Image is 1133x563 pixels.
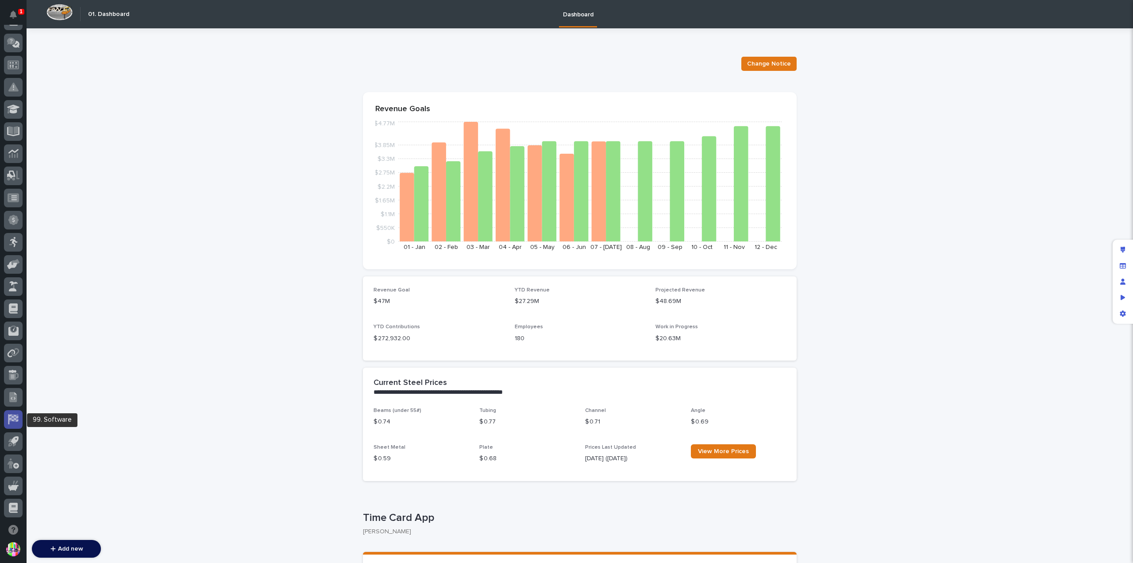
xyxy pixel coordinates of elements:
[32,540,101,558] button: Add new
[655,287,705,293] span: Projected Revenue
[747,59,791,68] span: Change Notice
[658,244,682,250] text: 09 - Sep
[376,225,395,231] tspan: $550K
[1115,274,1131,290] div: Manage users
[137,127,161,138] button: See all
[1115,258,1131,274] div: Manage fields and data
[1115,290,1131,306] div: Preview as
[585,454,680,463] p: [DATE] ([DATE])
[88,11,129,18] h2: 01. Dashboard
[73,175,77,182] span: •
[4,5,23,24] button: Notifications
[374,142,395,148] tspan: $3.85M
[46,4,73,20] img: Workspace Logo
[387,239,395,245] tspan: $0
[655,324,698,330] span: Work in Progress
[19,8,23,15] p: 1
[515,334,645,343] p: 180
[375,197,395,203] tspan: $1.65M
[691,244,713,250] text: 10 - Oct
[479,408,496,413] span: Tubing
[9,143,23,157] img: Brittany
[9,8,27,26] img: Stacker
[585,417,680,427] p: $ 0.71
[18,212,48,221] span: Help Docs
[73,151,77,158] span: •
[374,287,410,293] span: Revenue Goal
[466,244,490,250] text: 03 - Mar
[741,57,797,71] button: Change Notice
[374,378,447,388] h2: Current Steel Prices
[479,417,574,427] p: $ 0.77
[374,120,395,127] tspan: $4.77M
[62,233,107,240] a: Powered byPylon
[1115,306,1131,322] div: App settings
[19,98,35,114] img: 4614488137333_bcb353cd0bb836b1afe7_72.png
[499,244,522,250] text: 04 - Apr
[23,71,146,80] input: Clear
[9,35,161,49] p: Welcome 👋
[375,105,784,114] p: Revenue Goals
[9,167,23,181] img: Brittany Wendell
[363,512,793,524] p: Time Card App
[374,297,504,306] p: $47M
[655,334,786,343] p: $20.63M
[755,244,777,250] text: 12 - Dec
[698,448,749,454] span: View More Prices
[691,417,786,427] p: $ 0.69
[374,334,504,343] p: $ 272,932.00
[27,175,72,182] span: [PERSON_NAME]
[78,151,96,158] span: [DATE]
[590,244,622,250] text: 07 - [DATE]
[479,445,493,450] span: Plate
[404,244,425,250] text: 01 - Jan
[374,445,405,450] span: Sheet Metal
[40,107,122,114] div: We're available if you need us!
[374,454,469,463] p: $ 0.59
[363,528,790,536] p: [PERSON_NAME]
[563,244,586,250] text: 06 - Jun
[9,213,16,220] div: 📖
[724,244,745,250] text: 11 - Nov
[4,520,23,539] button: Open support chat
[9,129,59,136] div: Past conversations
[78,175,96,182] span: [DATE]
[4,540,23,559] button: users-avatar
[374,170,395,176] tspan: $2.75M
[88,233,107,240] span: Pylon
[27,151,72,158] span: [PERSON_NAME]
[381,211,395,217] tspan: $1.1M
[11,11,23,25] div: Notifications1
[378,183,395,190] tspan: $2.2M
[374,408,421,413] span: Beams (under 55#)
[378,156,395,162] tspan: $3.3M
[18,175,25,182] img: 1736555164131-43832dd5-751b-4058-ba23-39d91318e5a0
[1115,242,1131,258] div: Edit layout
[374,417,469,427] p: $ 0.74
[626,244,650,250] text: 08 - Aug
[691,444,756,458] a: View More Prices
[374,324,420,330] span: YTD Contributions
[9,49,161,63] p: How can we help?
[515,297,645,306] p: $27.29M
[585,408,606,413] span: Channel
[479,454,574,463] p: $ 0.68
[5,208,52,224] a: 📖Help Docs
[435,244,458,250] text: 02 - Feb
[655,297,786,306] p: $48.69M
[530,244,555,250] text: 05 - May
[691,408,705,413] span: Angle
[150,101,161,112] button: Start new chat
[585,445,636,450] span: Prices Last Updated
[40,98,145,107] div: Start new chat
[18,151,25,159] img: 1736555164131-43832dd5-751b-4058-ba23-39d91318e5a0
[515,287,550,293] span: YTD Revenue
[9,98,25,114] img: 1736555164131-43832dd5-751b-4058-ba23-39d91318e5a0
[515,324,543,330] span: Employees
